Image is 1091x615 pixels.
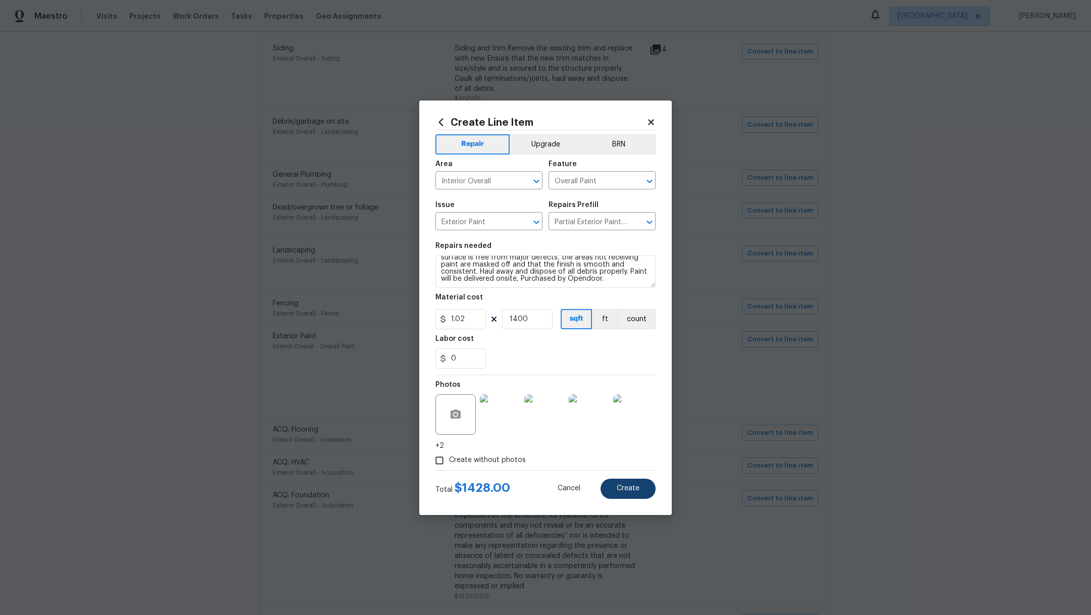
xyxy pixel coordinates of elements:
span: +2 [435,441,444,451]
h5: Issue [435,201,455,209]
h5: Area [435,161,453,168]
button: Repair [435,134,510,155]
textarea: Partial Exterior Paint - Prep, mask and paint the exterior of the home in the areas specified by ... [435,255,656,288]
button: BRN [581,134,656,155]
h5: Feature [549,161,577,168]
div: Total [435,483,510,495]
button: Open [529,174,543,188]
button: sqft [561,309,592,329]
h5: Repairs Prefill [549,201,599,209]
button: Open [642,174,657,188]
button: ft [592,309,618,329]
h5: Repairs needed [435,242,491,249]
button: Open [642,215,657,229]
span: Create [617,485,639,492]
button: Create [601,479,656,499]
h5: Photos [435,381,461,388]
span: Create without photos [449,455,526,466]
span: $ 1428.00 [455,482,510,494]
button: Open [529,215,543,229]
button: Upgrade [510,134,582,155]
button: Cancel [541,479,597,499]
h5: Labor cost [435,335,474,342]
span: Cancel [558,485,580,492]
h2: Create Line Item [435,117,647,128]
h5: Material cost [435,294,483,301]
button: count [618,309,656,329]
